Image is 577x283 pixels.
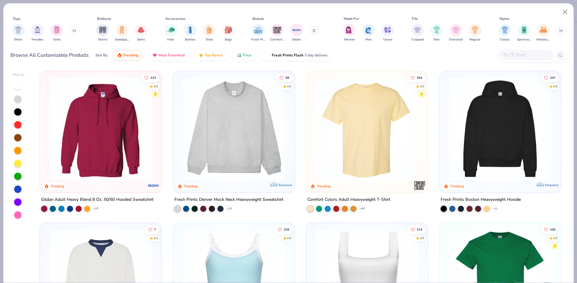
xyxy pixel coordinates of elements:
span: Cropped [411,37,424,42]
span: Hats [167,37,174,42]
span: Totes [205,37,213,42]
span: 223 [150,76,156,79]
span: Tanks [53,37,61,42]
button: Like [407,225,425,234]
div: Tops [13,16,21,21]
img: Totes Image [206,26,212,33]
button: filter button [165,24,177,42]
div: filter for Comfort Colors [270,24,284,42]
span: Bags [225,37,232,42]
div: filter for Shorts [96,24,109,42]
div: Bottoms [97,16,111,21]
span: 88 [286,76,289,79]
div: 4.8 [287,236,291,240]
div: filter for Unisex [382,24,394,42]
div: 4.8 [553,236,557,240]
span: + 9 [494,207,497,210]
button: Like [541,225,559,234]
img: a90f7c54-8796-4cb2-9d6e-4e9644cfe0fe [288,77,397,180]
img: Cropped Image [414,26,421,33]
div: Comfort Colors Adult Heavyweight T-Shirt [307,196,390,203]
button: filter button [362,24,375,42]
img: f5d85501-0dbb-4ee4-b115-c08fa3845d83 [179,77,288,180]
span: Exclusive [279,183,292,187]
button: Most Favorited [148,50,189,60]
button: filter button [115,24,129,42]
span: Fresh Prints [251,37,265,42]
span: Bottles [185,37,195,42]
span: Shorts [98,37,107,42]
img: Skirts Image [138,26,145,33]
div: filter for Women [343,24,356,42]
div: filter for Slim [431,24,443,42]
span: Slim [434,37,440,42]
img: Classic Image [501,26,509,33]
img: Tanks Image [53,26,60,33]
img: Men Image [365,26,372,33]
span: + 37 [94,207,98,210]
button: filter button [135,24,147,42]
div: Fresh Prints Denver Mock Neck Heavyweight Sweatshirt [174,196,283,203]
span: Sportswear [517,37,531,42]
div: 4.9 [420,84,424,89]
div: Browse All Customizable Products [10,52,89,59]
span: Oversized [449,37,463,42]
div: Styles [499,16,509,21]
img: 91acfc32-fd48-4d6b-bdad-a4c1a30ac3fc [446,77,555,180]
button: filter button [222,24,235,42]
img: 01756b78-01f6-4cc6-8d8a-3c30c1a0c8ac [46,77,155,180]
img: Bags Image [225,26,232,33]
div: filter for Shirts [12,24,25,42]
button: filter button [382,24,394,42]
button: Like [541,73,559,82]
div: 4.8 [154,84,158,89]
span: 7 [154,228,156,231]
div: filter for Tanks [51,24,63,42]
button: Like [145,225,159,234]
button: filter button [251,24,265,42]
img: flash.gif [266,53,271,58]
button: Top Rated [194,50,227,60]
span: Gildan [292,37,301,42]
span: 247 [550,76,556,79]
div: filter for Bottles [184,24,196,42]
img: Sportswear Image [521,26,528,33]
img: 029b8af0-80e6-406f-9fdc-fdf898547912 [312,77,421,180]
div: Brands [252,16,264,21]
button: Close [559,6,571,18]
button: filter button [431,24,443,42]
button: filter button [184,24,196,42]
button: Like [407,73,425,82]
div: Fresh Prints Boston Heavyweight Hoodie [441,196,521,203]
img: Gildan Image [292,25,301,35]
img: Regular Image [472,26,479,33]
img: Fresh Prints Image [254,25,263,35]
span: 304 [417,76,422,79]
button: filter button [449,24,463,42]
img: Comfort Colors logo [414,179,426,191]
img: Shorts Image [99,26,106,33]
div: filter for Hoodies [31,24,44,42]
span: Women [344,37,355,42]
button: Like [276,73,292,82]
div: Filter By [13,73,25,77]
span: Regular [470,37,481,42]
button: Fresh Prints Flash5 day delivery [261,50,332,60]
button: Trending [112,50,143,60]
span: Sweatpants [115,37,129,42]
button: filter button [12,24,25,42]
button: Like [141,73,159,82]
span: Shirts [14,37,22,42]
span: 109 [550,228,556,231]
span: Fresh Prints Flash [272,53,303,58]
img: Sweatpants Image [119,26,125,33]
button: filter button [343,24,356,42]
img: Shirts Image [15,26,22,33]
span: Classic [500,37,510,42]
span: + 60 [360,207,365,210]
div: filter for Cropped [411,24,424,42]
button: filter button [31,24,44,42]
span: Most Favorited [158,53,185,58]
div: filter for Classic [499,24,511,42]
button: filter button [469,24,481,42]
